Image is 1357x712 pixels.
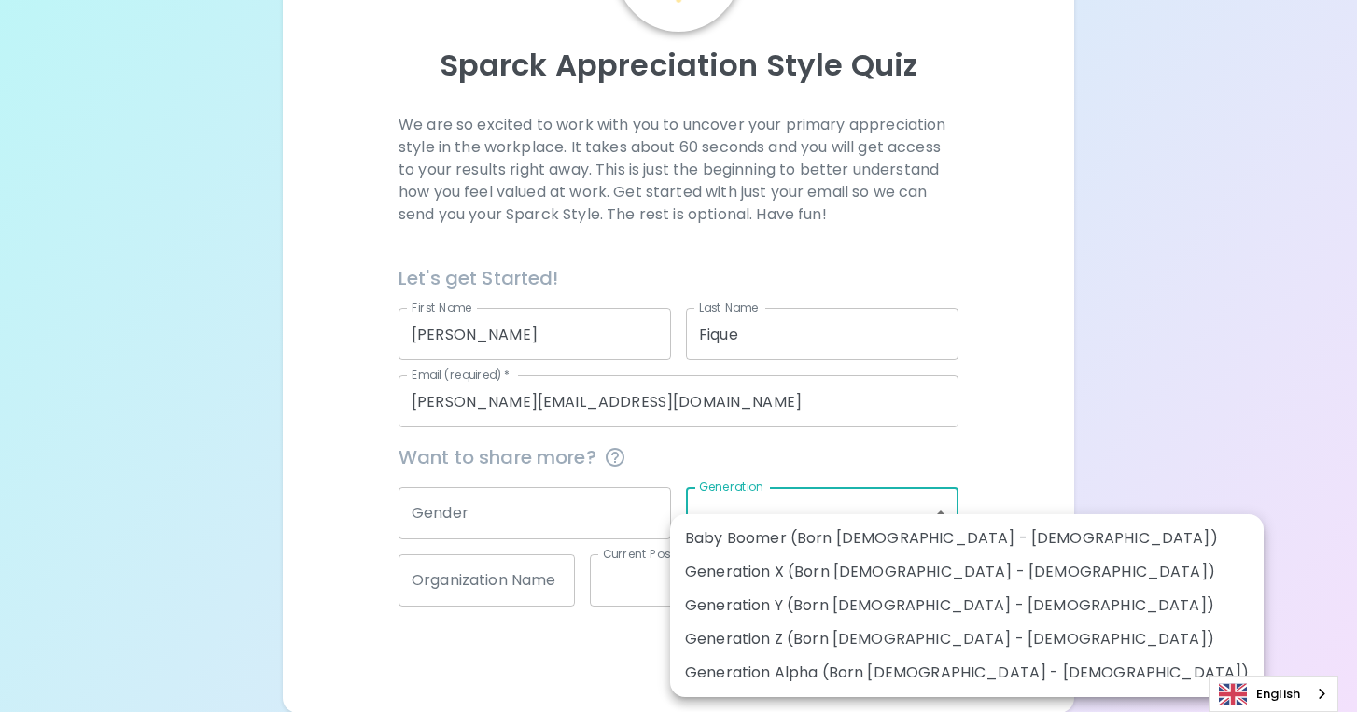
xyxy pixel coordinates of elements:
li: Baby Boomer (Born [DEMOGRAPHIC_DATA] - [DEMOGRAPHIC_DATA]) [670,522,1264,555]
a: English [1210,677,1337,711]
aside: Language selected: English [1209,676,1338,712]
li: Generation Y (Born [DEMOGRAPHIC_DATA] - [DEMOGRAPHIC_DATA]) [670,589,1264,622]
li: Generation X (Born [DEMOGRAPHIC_DATA] - [DEMOGRAPHIC_DATA]) [670,555,1264,589]
li: Generation Z (Born [DEMOGRAPHIC_DATA] - [DEMOGRAPHIC_DATA]) [670,622,1264,656]
div: Language [1209,676,1338,712]
li: Generation Alpha (Born [DEMOGRAPHIC_DATA] - [DEMOGRAPHIC_DATA]) [670,656,1264,690]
